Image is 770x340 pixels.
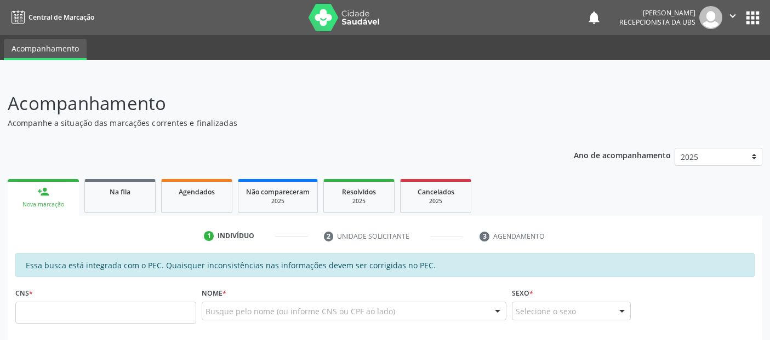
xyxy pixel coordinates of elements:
div: Essa busca está integrada com o PEC. Quaisquer inconsistências nas informações devem ser corrigid... [15,253,755,277]
span: Na fila [110,187,130,197]
label: Nome [202,285,226,302]
div: 2025 [246,197,310,205]
i:  [727,10,739,22]
span: Cancelados [418,187,454,197]
div: 2025 [332,197,386,205]
a: Central de Marcação [8,8,94,26]
span: Agendados [179,187,215,197]
button:  [722,6,743,29]
button: apps [743,8,762,27]
label: CNS [15,285,33,302]
p: Ano de acompanhamento [574,148,671,162]
p: Acompanhe a situação das marcações correntes e finalizadas [8,117,536,129]
div: person_add [37,186,49,198]
span: Não compareceram [246,187,310,197]
div: 1 [204,231,214,241]
label: Sexo [512,285,533,302]
span: Recepcionista da UBS [619,18,695,27]
img: img [699,6,722,29]
span: Selecione o sexo [516,306,576,317]
div: Indivíduo [218,231,254,241]
div: 2025 [408,197,463,205]
div: [PERSON_NAME] [619,8,695,18]
span: Central de Marcação [28,13,94,22]
a: Acompanhamento [4,39,87,60]
button: notifications [586,10,602,25]
span: Busque pelo nome (ou informe CNS ou CPF ao lado) [206,306,395,317]
div: Nova marcação [15,200,71,209]
p: Acompanhamento [8,90,536,117]
span: Resolvidos [342,187,376,197]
